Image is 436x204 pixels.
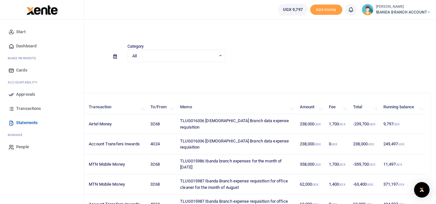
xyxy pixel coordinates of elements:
span: Approvals [16,91,35,98]
a: logo-small logo-large logo-large [26,7,58,12]
th: Amount: activate to sort column ascending [296,100,325,114]
small: UGX [312,183,319,186]
td: 238,000 [296,114,325,134]
span: ake Payments [11,56,36,61]
td: -239,700 [350,114,380,134]
td: 1,700 [325,114,350,134]
a: Add money [310,7,342,12]
td: TLUG015987 Ibanda Branch expense requisition for office cleaner for the month of August [177,174,296,194]
small: UGX [315,122,321,126]
img: profile-user [362,4,373,15]
td: Account Transfers Inwards [85,134,147,154]
th: Total: activate to sort column ascending [350,100,380,114]
span: countability [13,80,37,85]
span: IBANDA BRANCH ACCOUNT [376,9,431,15]
span: People [16,144,29,150]
td: 9,797 [380,114,425,134]
small: UGX [393,122,400,126]
small: UGX [398,183,404,186]
th: Fee: activate to sort column ascending [325,100,350,114]
td: 249,497 [380,134,425,154]
th: Transaction: activate to sort column ascending [85,100,147,114]
th: Memo: activate to sort column ascending [177,100,296,114]
li: Ac [5,77,78,87]
td: TLUG016336 [DEMOGRAPHIC_DATA] Branch data expense requisition [177,134,296,154]
small: UGX [369,122,375,126]
td: -359,700 [350,154,380,174]
small: [PERSON_NAME] [376,4,431,10]
small: UGX [367,183,373,186]
td: 3268 [147,154,177,174]
small: UGX [315,142,321,146]
span: All [132,53,216,59]
a: Dashboard [5,39,78,53]
span: Cards [16,67,27,73]
li: Wallet ballance [276,4,310,15]
a: Statements [5,116,78,130]
td: 1,700 [325,154,350,174]
h4: Statements [25,28,431,35]
a: UGX 9,797 [278,4,308,15]
a: profile-user [PERSON_NAME] IBANDA BRANCH ACCOUNT [362,4,431,15]
small: UGX [339,122,345,126]
div: Open Intercom Messenger [414,182,430,198]
a: People [5,140,78,154]
small: UGX [369,163,375,166]
small: UGX [331,142,337,146]
td: -63,400 [350,174,380,194]
li: Toup your wallet [310,5,342,15]
img: logo-large [26,5,58,15]
label: Category [127,43,144,50]
td: TLUG015986 Ibanda branch expenses for the month of [DATE] [177,154,296,174]
a: Approvals [5,87,78,102]
span: Statements [16,120,38,126]
li: M [5,130,78,140]
p: Download [25,70,431,77]
td: 371,197 [380,174,425,194]
td: MTN Mobile Money [85,154,147,174]
td: 238,000 [296,134,325,154]
td: 3268 [147,174,177,194]
td: 4024 [147,134,177,154]
small: UGX [398,142,404,146]
th: Running balance: activate to sort column ascending [380,100,425,114]
td: 238,000 [350,134,380,154]
a: Start [5,25,78,39]
th: To/From: activate to sort column ascending [147,100,177,114]
small: UGX [339,183,345,186]
td: TLUG016336 [DEMOGRAPHIC_DATA] Branch data expense requisition [177,114,296,134]
span: Start [16,29,25,35]
small: UGX [315,163,321,166]
td: 11,497 [380,154,425,174]
span: Transactions [16,105,41,112]
span: UGX 9,797 [283,6,303,13]
td: 1,400 [325,174,350,194]
td: 3268 [147,114,177,134]
span: Dashboard [16,43,36,49]
span: Add money [310,5,342,15]
td: Airtel Money [85,114,147,134]
td: 358,000 [296,154,325,174]
a: Cards [5,63,78,77]
span: anage [11,132,23,137]
small: UGX [339,163,345,166]
a: Transactions [5,102,78,116]
td: 0 [325,134,350,154]
td: 62,000 [296,174,325,194]
small: UGX [396,163,402,166]
td: MTN Mobile Money [85,174,147,194]
small: UGX [368,142,374,146]
li: M [5,53,78,63]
